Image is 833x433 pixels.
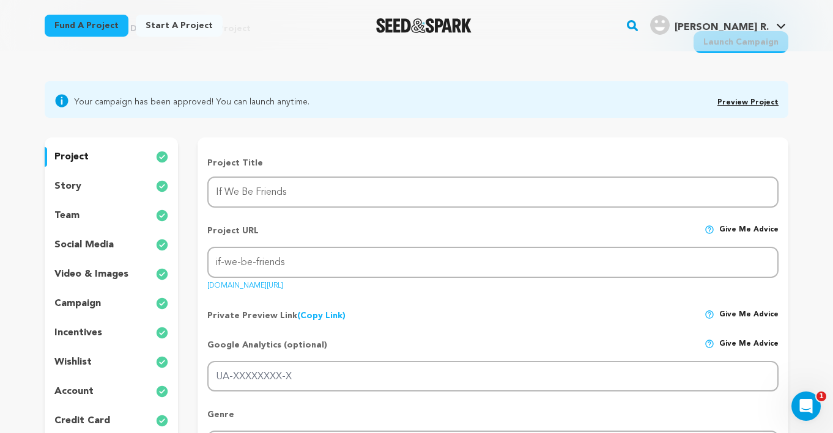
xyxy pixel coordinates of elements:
img: help-circle.svg [705,310,714,319]
p: wishlist [54,355,92,369]
p: social media [54,238,114,252]
img: Seed&Spark Logo Dark Mode [376,18,472,33]
p: team [54,208,80,223]
img: help-circle.svg [705,225,714,235]
a: Start a project [136,15,223,37]
input: UA-XXXXXXXX-X [207,361,779,392]
p: project [54,150,89,164]
button: incentives [45,323,178,343]
span: 1 [816,391,826,401]
a: [DOMAIN_NAME][URL] [207,277,283,289]
p: campaign [54,296,101,311]
button: project [45,147,178,167]
div: Alspach R.'s Profile [650,15,769,35]
a: Fund a project [45,15,128,37]
span: Give me advice [719,310,779,322]
span: Your campaign has been approved! You can launch anytime. [74,93,309,108]
img: check-circle-full.svg [156,326,168,340]
button: credit card [45,411,178,431]
img: check-circle-full.svg [156,355,168,369]
p: incentives [54,326,102,340]
img: user.png [650,15,670,35]
a: Seed&Spark Homepage [376,18,472,33]
img: check-circle-full.svg [156,208,168,223]
p: Google Analytics (optional) [207,339,327,361]
span: [PERSON_NAME] R. [675,23,769,32]
img: check-circle-full.svg [156,267,168,282]
p: Project Title [207,157,779,169]
button: story [45,176,178,196]
span: Give me advice [719,339,779,361]
input: Project Name [207,176,779,208]
p: Private Preview Link [207,310,346,322]
button: account [45,382,178,401]
iframe: Intercom live chat [791,391,821,421]
a: Preview Project [717,99,779,106]
img: check-circle-full.svg [156,296,168,311]
button: social media [45,235,178,255]
img: check-circle-full.svg [156,413,168,428]
p: account [54,384,94,399]
span: Give me advice [719,225,779,247]
p: credit card [54,413,110,428]
button: team [45,206,178,225]
p: story [54,179,81,194]
button: campaign [45,294,178,313]
img: check-circle-full.svg [156,150,168,164]
img: check-circle-full.svg [156,238,168,252]
img: help-circle.svg [705,339,714,349]
button: wishlist [45,352,178,372]
img: check-circle-full.svg [156,179,168,194]
a: Alspach R.'s Profile [648,13,788,35]
p: Project URL [207,225,259,247]
input: Project URL [207,247,779,278]
a: (Copy Link) [297,311,346,320]
button: video & images [45,264,178,284]
img: check-circle-full.svg [156,384,168,399]
p: Genre [207,409,779,431]
p: video & images [54,267,128,282]
span: Alspach R.'s Profile [648,13,788,38]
